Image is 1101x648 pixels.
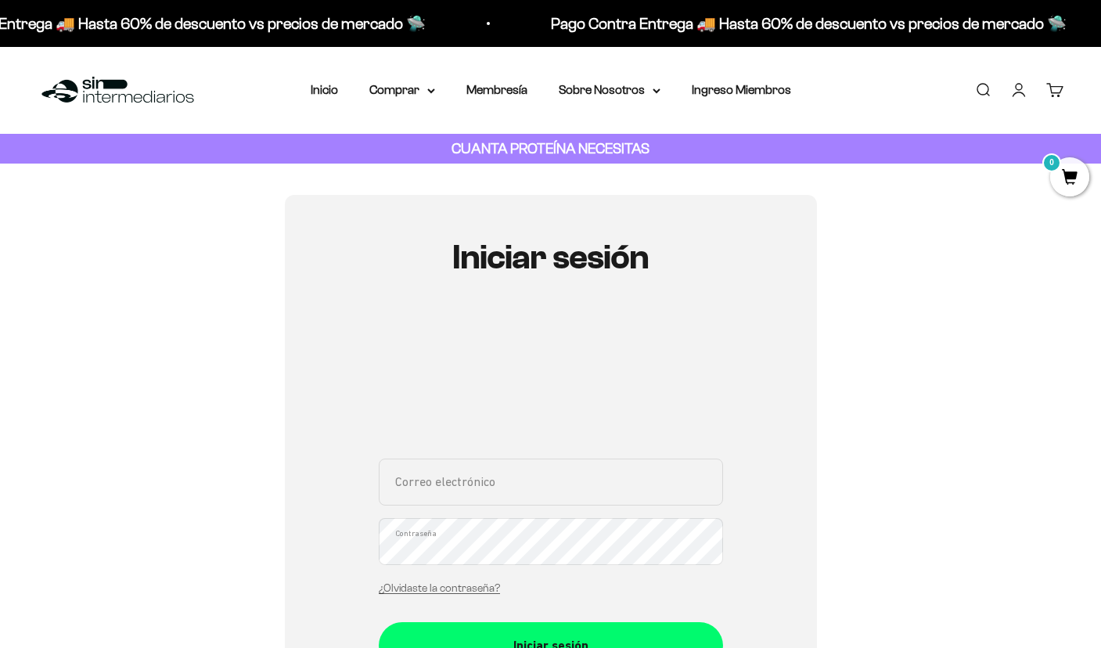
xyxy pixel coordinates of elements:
a: 0 [1050,170,1089,187]
a: Ingreso Miembros [692,83,791,96]
summary: Sobre Nosotros [559,80,660,100]
h1: Iniciar sesión [379,239,723,276]
strong: CUANTA PROTEÍNA NECESITAS [452,140,649,157]
a: ¿Olvidaste la contraseña? [379,582,500,594]
mark: 0 [1042,153,1061,172]
summary: Comprar [369,80,435,100]
a: Membresía [466,83,527,96]
iframe: Social Login Buttons [379,322,723,440]
p: Pago Contra Entrega 🚚 Hasta 60% de descuento vs precios de mercado 🛸 [551,11,1067,36]
a: Inicio [311,83,338,96]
